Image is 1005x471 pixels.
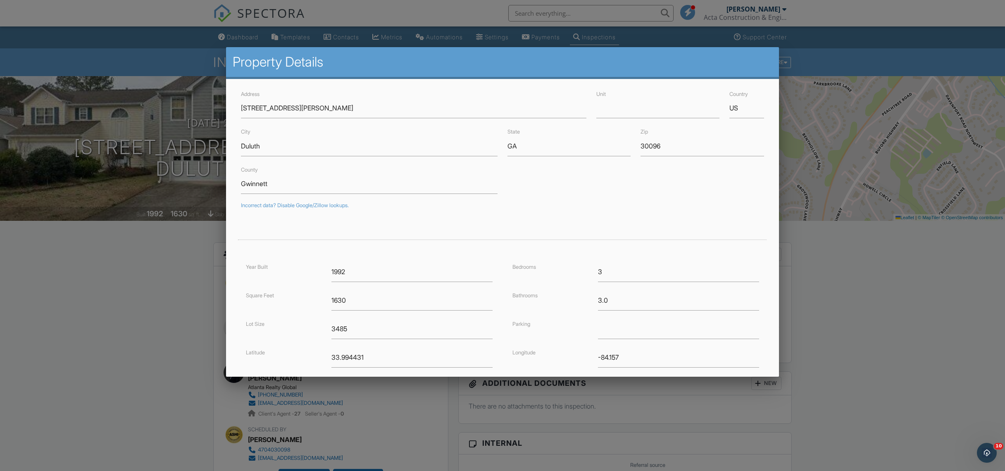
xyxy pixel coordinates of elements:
label: Year Built [246,264,268,270]
label: Bathrooms [512,292,538,299]
label: City [241,129,250,135]
h2: Property Details [233,54,772,70]
label: Bedrooms [512,264,536,270]
label: Latitude [246,349,265,356]
iframe: Intercom live chat [977,443,997,463]
label: Country [729,91,748,97]
label: Longitude [512,349,536,356]
span: 10 [994,443,1003,449]
label: Square Feet [246,292,274,299]
label: Parking [512,321,530,327]
label: Zip [641,129,648,135]
div: Incorrect data? Disable Google/Zillow lookups. [241,202,764,209]
label: State [507,129,520,135]
label: County [241,167,258,173]
label: Unit [596,91,606,97]
label: Address [241,91,260,97]
label: Lot Size [246,321,264,327]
